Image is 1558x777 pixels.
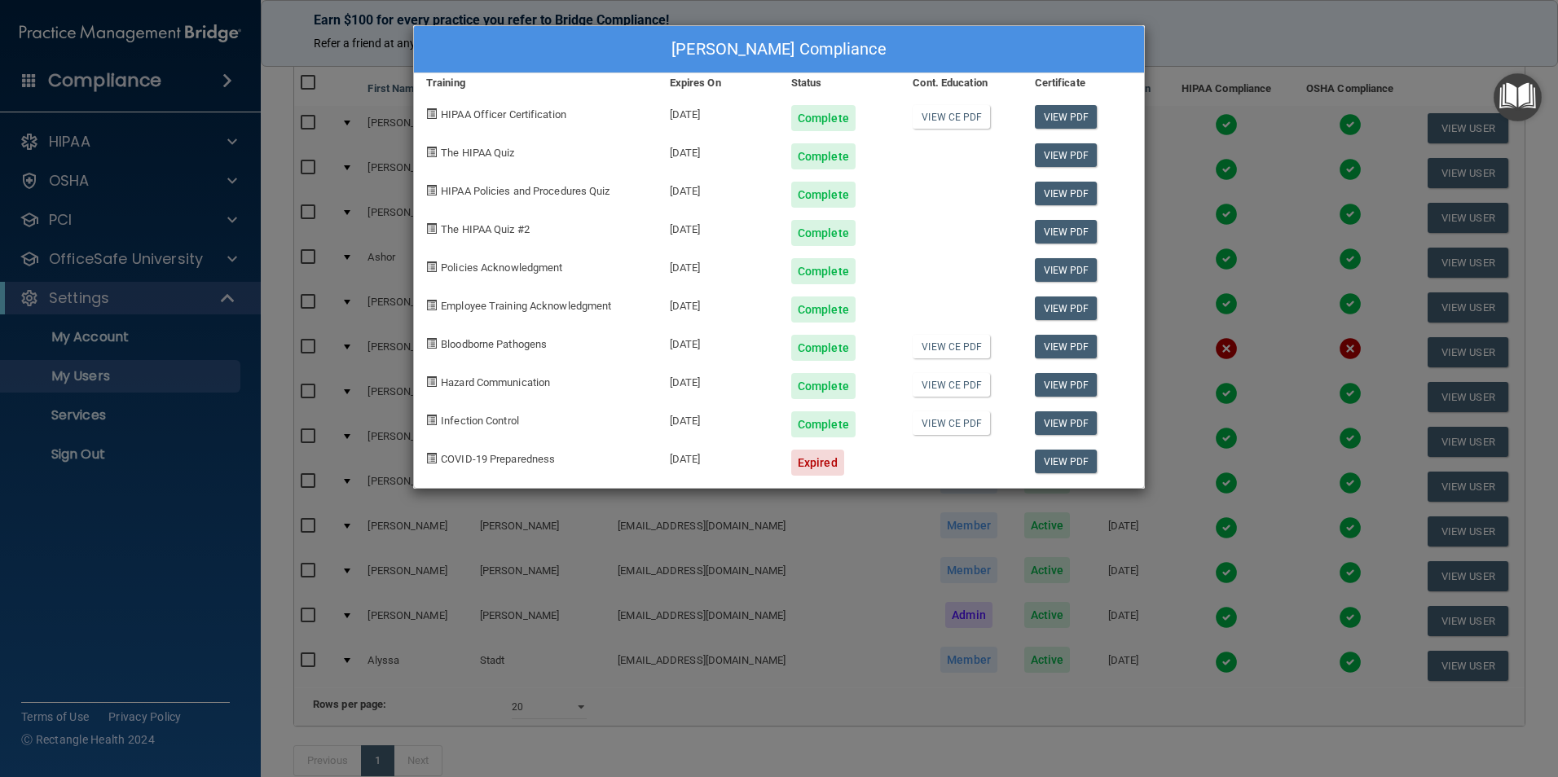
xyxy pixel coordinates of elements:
[658,208,779,246] div: [DATE]
[1035,182,1098,205] a: View PDF
[791,182,856,208] div: Complete
[1023,73,1144,93] div: Certificate
[791,450,844,476] div: Expired
[913,105,990,129] a: View CE PDF
[441,453,555,465] span: COVID-19 Preparedness
[658,73,779,93] div: Expires On
[913,373,990,397] a: View CE PDF
[1035,411,1098,435] a: View PDF
[414,73,658,93] div: Training
[791,296,856,323] div: Complete
[658,93,779,131] div: [DATE]
[900,73,1022,93] div: Cont. Education
[1035,450,1098,473] a: View PDF
[791,373,856,399] div: Complete
[779,73,900,93] div: Status
[1035,105,1098,129] a: View PDF
[441,376,550,388] span: Hazard Communication
[1035,220,1098,244] a: View PDF
[414,26,1144,73] div: [PERSON_NAME] Compliance
[913,335,990,358] a: View CE PDF
[441,261,562,274] span: Policies Acknowledgment
[441,223,530,235] span: The HIPAA Quiz #2
[658,284,779,323] div: [DATE]
[791,258,856,284] div: Complete
[913,411,990,435] a: View CE PDF
[441,415,519,427] span: Infection Control
[658,437,779,476] div: [DATE]
[1494,73,1542,121] button: Open Resource Center
[441,108,566,121] span: HIPAA Officer Certification
[1035,143,1098,167] a: View PDF
[1035,373,1098,397] a: View PDF
[791,105,856,131] div: Complete
[658,169,779,208] div: [DATE]
[658,361,779,399] div: [DATE]
[1035,335,1098,358] a: View PDF
[791,335,856,361] div: Complete
[658,131,779,169] div: [DATE]
[441,147,514,159] span: The HIPAA Quiz
[441,300,611,312] span: Employee Training Acknowledgment
[658,399,779,437] div: [DATE]
[441,185,610,197] span: HIPAA Policies and Procedures Quiz
[791,411,856,437] div: Complete
[1035,258,1098,282] a: View PDF
[658,246,779,284] div: [DATE]
[441,338,547,350] span: Bloodborne Pathogens
[791,143,856,169] div: Complete
[1035,296,1098,320] a: View PDF
[658,323,779,361] div: [DATE]
[791,220,856,246] div: Complete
